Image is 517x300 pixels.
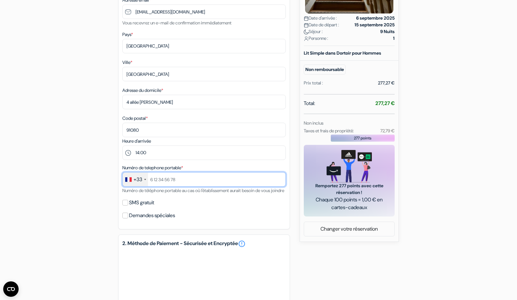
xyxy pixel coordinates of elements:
span: Remportez 277 points avec cette réservation ! [311,182,387,196]
a: Changer votre réservation [304,223,394,235]
div: 277,27 € [378,80,395,86]
input: Entrer adresse e-mail [122,4,286,19]
img: calendar.svg [304,16,309,21]
span: 277 points [354,135,372,141]
label: Demandes spéciales [129,211,175,220]
input: 6 12 34 56 78 [122,172,286,187]
span: Date d'arrivée : [304,15,337,22]
h5: 2. Méthode de Paiement - Sécurisée et Encryptée [122,240,286,248]
small: 72,79 € [380,128,395,134]
span: Chaque 100 points = 1,00 € en cartes-cadeaux [311,196,387,211]
span: Total: [304,100,315,107]
b: Lit Simple dans Dortoir pour Hommes [304,50,381,56]
small: Vous recevrez un e-mail de confirmation immédiatement [122,20,232,26]
img: user_icon.svg [304,36,309,41]
div: +33 [134,176,142,183]
div: Prix total : [304,80,323,86]
span: Personne : [304,35,328,42]
strong: 15 septembre 2025 [355,22,395,28]
span: Séjour : [304,28,323,35]
label: Pays [122,31,133,38]
div: France: +33 [123,172,148,186]
button: Ouvrir le widget CMP [3,281,19,297]
label: SMS gratuit [129,198,154,207]
label: Heure d'arrivée [122,138,151,145]
a: error_outline [238,240,246,248]
small: Numéro de téléphone portable au cas où l'établissement aurait besoin de vous joindre [122,188,284,193]
strong: 1 [393,35,395,42]
label: Ville [122,59,132,66]
label: Adresse du domicile [122,87,163,94]
strong: 277,27 € [375,100,395,107]
img: gift_card_hero_new.png [327,150,372,182]
small: Non inclus [304,120,323,126]
img: moon.svg [304,30,309,34]
label: Code postal [122,115,148,122]
img: calendar.svg [304,23,309,28]
strong: 9 Nuits [380,28,395,35]
span: Date de départ : [304,22,339,28]
label: Numéro de telephone portable [122,164,183,171]
small: Non remboursable [304,65,346,75]
small: Taxes et frais de propriété: [304,128,354,134]
strong: 6 septembre 2025 [356,15,395,22]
